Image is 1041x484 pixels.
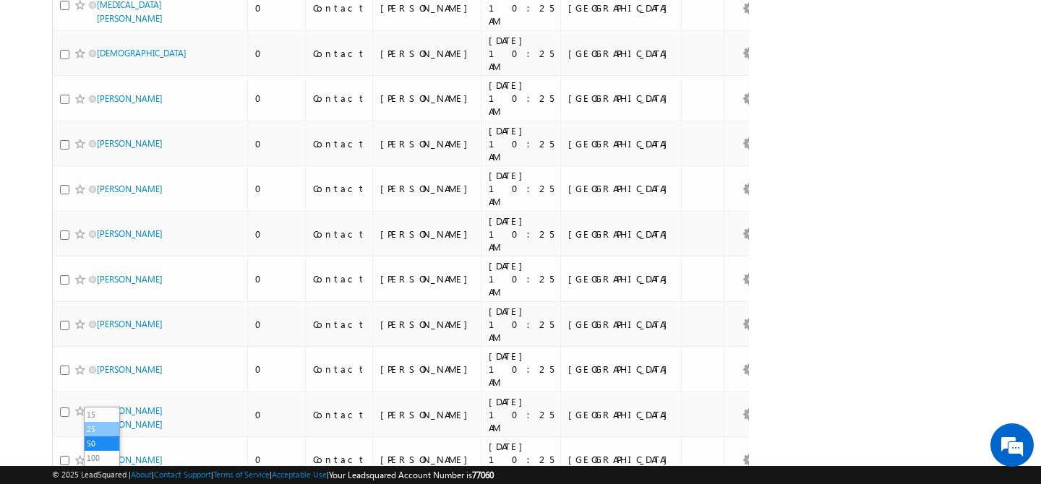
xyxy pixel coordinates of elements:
[489,395,554,434] div: [DATE] 10:25 AM
[568,47,674,60] div: [GEOGRAPHIC_DATA]
[255,453,299,466] div: 0
[97,364,163,375] a: [PERSON_NAME]
[568,92,674,105] div: [GEOGRAPHIC_DATA]
[380,182,475,195] div: [PERSON_NAME]
[313,137,366,150] div: Contact
[197,378,262,397] em: Start Chat
[568,453,674,466] div: [GEOGRAPHIC_DATA]
[329,470,494,480] span: Your Leadsquared Account Number is
[255,228,299,241] div: 0
[313,272,366,285] div: Contact
[313,92,366,105] div: Contact
[489,440,554,479] div: [DATE] 10:25 AM
[97,228,163,239] a: [PERSON_NAME]
[489,79,554,118] div: [DATE] 10:25 AM
[85,451,119,465] li: 100
[97,138,163,149] a: [PERSON_NAME]
[380,408,475,421] div: [PERSON_NAME]
[85,422,119,436] li: 25
[380,92,475,105] div: [PERSON_NAME]
[97,48,187,59] a: [DEMOGRAPHIC_DATA]
[380,453,475,466] div: [PERSON_NAME]
[380,1,475,14] div: [PERSON_NAME]
[313,1,366,14] div: Contact
[237,7,272,42] div: Minimize live chat window
[97,319,163,329] a: [PERSON_NAME]
[489,124,554,163] div: [DATE] 10:25 AM
[489,169,554,208] div: [DATE] 10:25 AM
[255,408,299,421] div: 0
[568,228,674,241] div: [GEOGRAPHIC_DATA]
[472,470,494,480] span: 77060
[380,272,475,285] div: [PERSON_NAME]
[255,47,299,60] div: 0
[313,47,366,60] div: Contact
[97,183,163,194] a: [PERSON_NAME]
[85,436,119,451] li: 50
[568,272,674,285] div: [GEOGRAPHIC_DATA]
[97,454,163,465] a: [PERSON_NAME]
[489,350,554,389] div: [DATE] 10:25 AM
[568,408,674,421] div: [GEOGRAPHIC_DATA]
[380,318,475,331] div: [PERSON_NAME]
[255,1,299,14] div: 0
[380,137,475,150] div: [PERSON_NAME]
[313,318,366,331] div: Contact
[313,453,366,466] div: Contact
[568,1,674,14] div: [GEOGRAPHIC_DATA]
[489,215,554,254] div: [DATE] 10:25 AM
[255,318,299,331] div: 0
[97,405,163,430] a: [PERSON_NAME] [PERSON_NAME]
[25,76,61,95] img: d_60004797649_company_0_60004797649
[255,272,299,285] div: 0
[52,468,494,482] span: © 2025 LeadSquared | | | | |
[272,470,327,479] a: Acceptable Use
[97,93,163,104] a: [PERSON_NAME]
[85,407,119,422] li: 15
[97,274,163,285] a: [PERSON_NAME]
[255,363,299,376] div: 0
[489,305,554,344] div: [DATE] 10:25 AM
[489,259,554,298] div: [DATE] 10:25 AM
[568,363,674,376] div: [GEOGRAPHIC_DATA]
[313,408,366,421] div: Contact
[568,137,674,150] div: [GEOGRAPHIC_DATA]
[313,182,366,195] div: Contact
[154,470,211,479] a: Contact Support
[313,228,366,241] div: Contact
[313,363,366,376] div: Contact
[255,92,299,105] div: 0
[568,182,674,195] div: [GEOGRAPHIC_DATA]
[213,470,270,479] a: Terms of Service
[131,470,152,479] a: About
[380,47,475,60] div: [PERSON_NAME]
[255,137,299,150] div: 0
[255,182,299,195] div: 0
[75,76,243,95] div: Chat with us now
[380,363,475,376] div: [PERSON_NAME]
[19,134,264,366] textarea: Type your message and hit 'Enter'
[568,318,674,331] div: [GEOGRAPHIC_DATA]
[380,228,475,241] div: [PERSON_NAME]
[489,34,554,73] div: [DATE] 10:25 AM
